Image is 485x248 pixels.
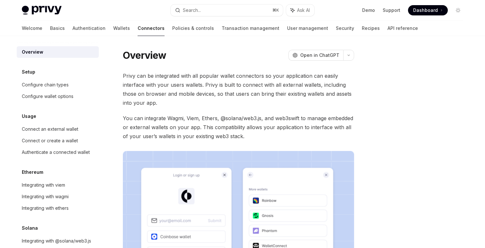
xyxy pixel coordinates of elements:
[222,21,279,36] a: Transaction management
[113,21,130,36] a: Wallets
[123,71,354,107] span: Privy can be integrated with all popular wallet connectors so your application can easily interfa...
[22,224,38,232] h5: Solana
[72,21,106,36] a: Authentication
[22,168,43,176] h5: Ethereum
[300,52,339,58] span: Open in ChatGPT
[336,21,354,36] a: Security
[413,7,438,13] span: Dashboard
[362,21,380,36] a: Recipes
[17,46,99,58] a: Overview
[123,49,166,61] h1: Overview
[22,181,65,189] div: Integrating with viem
[22,148,90,156] div: Authenticate a connected wallet
[288,50,343,61] button: Open in ChatGPT
[22,6,62,15] img: light logo
[17,179,99,191] a: Integrating with viem
[17,235,99,247] a: Integrating with @solana/web3.js
[22,112,36,120] h5: Usage
[123,114,354,141] span: You can integrate Wagmi, Viem, Ethers, @solana/web3.js, and web3swift to manage embedded or exter...
[22,93,73,100] div: Configure wallet options
[22,48,43,56] div: Overview
[17,135,99,146] a: Connect or create a wallet
[297,7,310,13] span: Ask AI
[272,8,279,13] span: ⌘ K
[22,21,42,36] a: Welcome
[22,125,78,133] div: Connect an external wallet
[171,4,283,16] button: Search...⌘K
[17,146,99,158] a: Authenticate a connected wallet
[22,237,91,245] div: Integrating with @solana/web3.js
[22,137,78,145] div: Connect or create a wallet
[22,193,69,200] div: Integrating with wagmi
[286,4,314,16] button: Ask AI
[453,5,463,15] button: Toggle dark mode
[362,7,375,13] a: Demo
[17,91,99,102] a: Configure wallet options
[22,81,69,89] div: Configure chain types
[17,79,99,91] a: Configure chain types
[17,191,99,202] a: Integrating with wagmi
[138,21,165,36] a: Connectors
[50,21,65,36] a: Basics
[383,7,400,13] a: Support
[172,21,214,36] a: Policies & controls
[22,204,69,212] div: Integrating with ethers
[17,123,99,135] a: Connect an external wallet
[183,6,201,14] div: Search...
[287,21,328,36] a: User management
[408,5,448,15] a: Dashboard
[17,202,99,214] a: Integrating with ethers
[387,21,418,36] a: API reference
[22,68,35,76] h5: Setup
